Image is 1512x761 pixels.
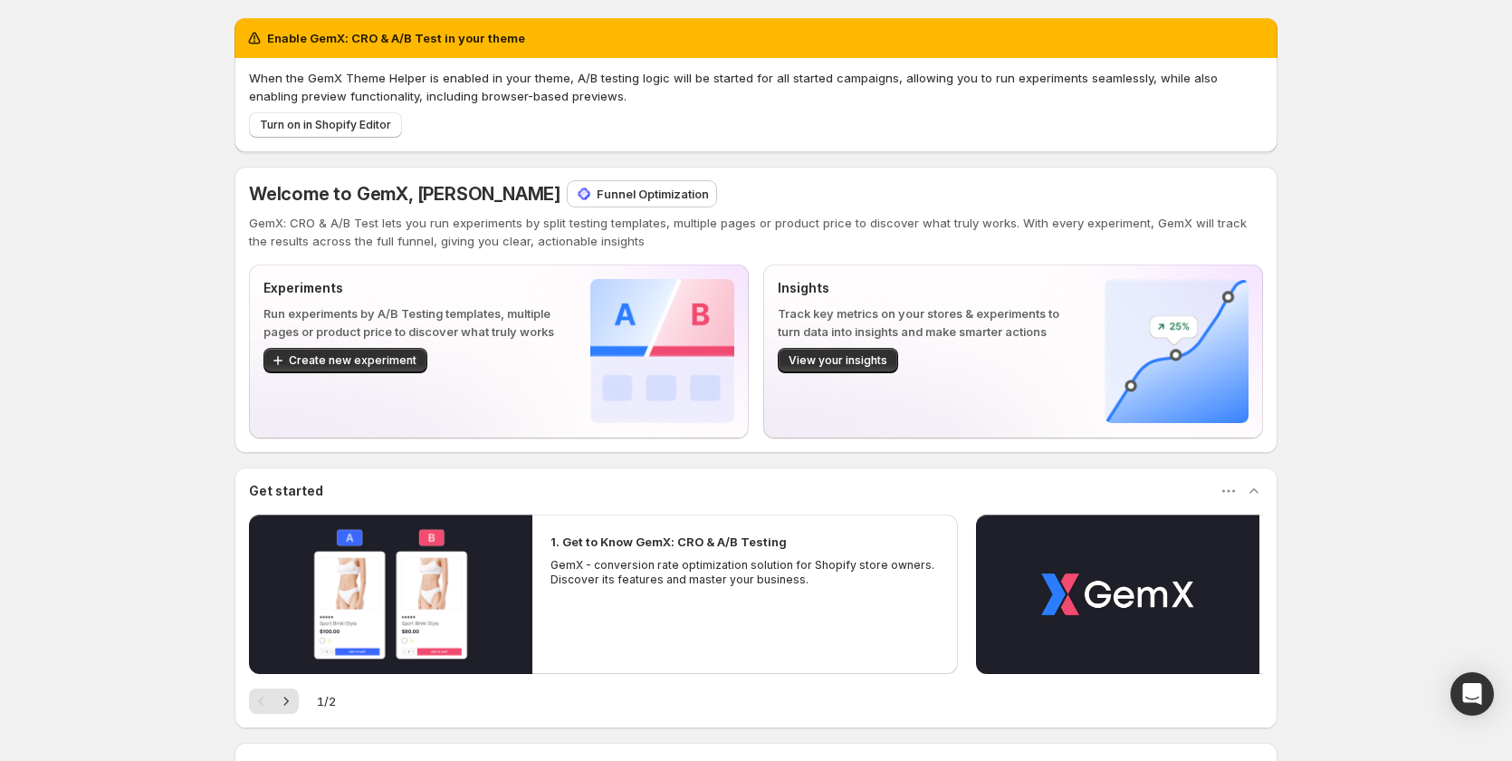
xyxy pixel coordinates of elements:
h2: Enable GemX: CRO & A/B Test in your theme [267,29,525,47]
img: Insights [1105,279,1249,423]
p: Insights [778,279,1076,297]
h3: Get started [249,482,323,500]
p: GemX: CRO & A/B Test lets you run experiments by split testing templates, multiple pages or produ... [249,214,1263,250]
p: Experiments [263,279,561,297]
button: Play video [976,515,1259,674]
span: Create new experiment [289,353,416,368]
p: Run experiments by A/B Testing templates, multiple pages or product price to discover what truly ... [263,304,561,341]
p: When the GemX Theme Helper is enabled in your theme, A/B testing logic will be started for all st... [249,69,1263,105]
span: 1 / 2 [317,692,336,710]
button: Play video [249,515,532,674]
span: Turn on in Shopify Editor [260,118,391,132]
button: Create new experiment [263,348,427,373]
p: Funnel Optimization [597,185,709,203]
button: Turn on in Shopify Editor [249,112,402,138]
button: Next [273,689,299,714]
img: Experiments [590,279,734,423]
div: Open Intercom Messenger [1450,672,1494,716]
nav: Pagination [249,689,299,714]
span: Welcome to GemX, [PERSON_NAME] [249,183,560,205]
button: View your insights [778,348,898,373]
h2: 1. Get to Know GemX: CRO & A/B Testing [550,533,787,551]
p: Track key metrics on your stores & experiments to turn data into insights and make smarter actions [778,304,1076,341]
span: View your insights [789,353,887,368]
p: GemX - conversion rate optimization solution for Shopify store owners. Discover its features and ... [550,558,940,587]
img: Funnel Optimization [575,185,593,203]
